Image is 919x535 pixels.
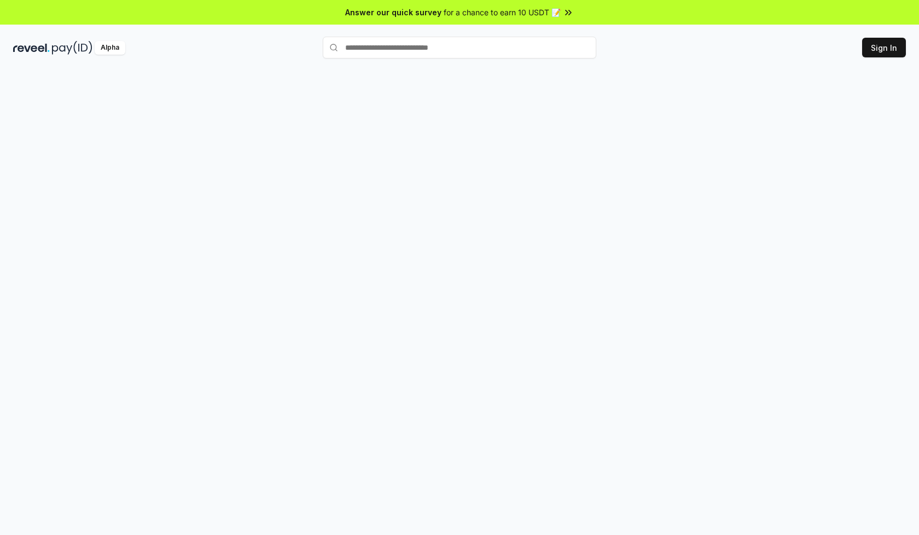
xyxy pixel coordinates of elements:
[444,7,561,18] span: for a chance to earn 10 USDT 📝
[862,38,906,57] button: Sign In
[345,7,441,18] span: Answer our quick survey
[52,41,92,55] img: pay_id
[13,41,50,55] img: reveel_dark
[95,41,125,55] div: Alpha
